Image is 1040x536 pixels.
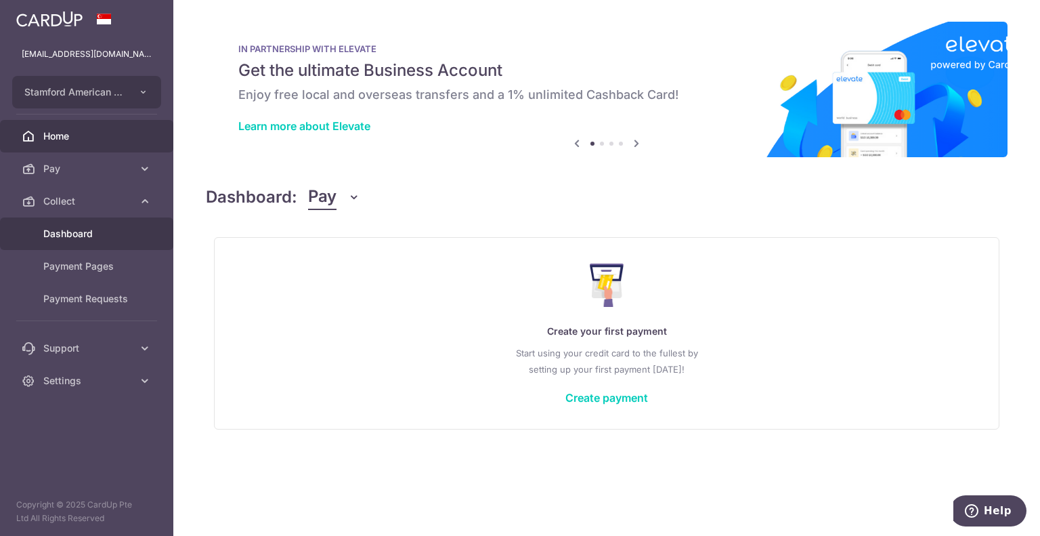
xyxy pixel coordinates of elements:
img: CardUp [16,11,83,27]
h5: Get the ultimate Business Account [238,60,975,81]
img: Renovation banner [206,22,1007,157]
span: Pay [43,162,133,176]
span: Stamford American International School Pte Ltd [24,85,125,99]
p: IN PARTNERSHIP WITH ELEVATE [238,43,975,54]
img: Make Payment [590,264,624,307]
button: Stamford American International School Pte Ltd [12,76,161,108]
span: Dashboard [43,227,133,241]
span: Home [43,129,133,143]
iframe: Opens a widget where you can find more information [953,495,1026,529]
a: Learn more about Elevate [238,119,370,133]
span: Payment Pages [43,260,133,273]
span: Support [43,342,133,355]
p: [EMAIL_ADDRESS][DOMAIN_NAME] [22,47,152,61]
p: Create your first payment [242,323,972,339]
span: Collect [43,194,133,208]
h6: Enjoy free local and overseas transfers and a 1% unlimited Cashback Card! [238,87,975,103]
span: Payment Requests [43,292,133,306]
h4: Dashboard: [206,185,297,209]
button: Pay [308,184,360,210]
a: Create payment [565,391,648,405]
span: Pay [308,184,337,210]
span: Settings [43,374,133,388]
p: Start using your credit card to the fullest by setting up your first payment [DATE]! [242,345,972,377]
